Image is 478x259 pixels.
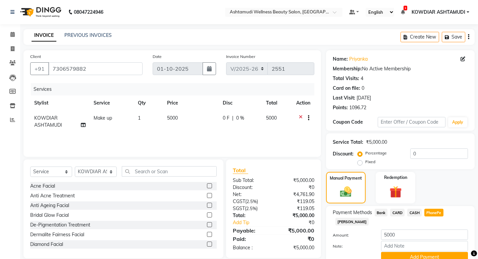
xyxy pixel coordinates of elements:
th: Service [90,95,134,111]
label: Date [153,54,162,60]
a: INVOICE [32,29,56,42]
span: [PERSON_NAME] [335,218,369,225]
label: Manual Payment [330,175,362,181]
div: ₹0 [281,219,319,226]
a: Priyanka [349,56,368,63]
input: Enter Offer / Coupon Code [378,117,445,127]
span: KOWDIAR ASHTAMUDI [34,115,62,128]
input: Search or Scan [122,166,217,177]
span: 2.5% [247,199,257,204]
input: Search by Name/Mobile/Email/Code [48,62,143,75]
div: Discount: [228,184,273,191]
div: ₹0 [273,235,319,243]
label: Percentage [365,150,387,156]
th: Qty [134,95,163,111]
span: PhonePe [424,209,443,216]
div: Bridal Glow Facial [30,212,69,219]
div: Dermalite Fairness Facial [30,231,84,238]
span: SGST [233,205,245,211]
span: 5000 [266,115,277,121]
img: logo [17,3,63,21]
b: 08047224946 [74,3,103,21]
div: Payable: [228,226,273,235]
div: No Active Membership [333,65,468,72]
div: ₹5,000.00 [273,212,319,219]
div: Coupon Code [333,119,378,126]
div: Points: [333,104,348,111]
span: Make up [94,115,112,121]
label: Redemption [384,175,407,181]
div: Membership: [333,65,362,72]
span: 3 [404,6,407,10]
div: Last Visit: [333,94,355,102]
div: Anti Acne Treatment [30,192,75,199]
input: Add Note [381,241,468,251]
th: Total [262,95,292,111]
div: De-Pigmentation Treatment [30,221,90,229]
div: Total: [228,212,273,219]
span: | [232,115,233,122]
button: Save [442,32,465,42]
div: ₹5,000.00 [273,177,319,184]
th: Price [163,95,218,111]
label: Client [30,54,41,60]
th: Disc [219,95,262,111]
span: Total [233,167,248,174]
div: Acne Facial [30,183,55,190]
span: CASH [407,209,422,216]
img: _cash.svg [336,185,355,199]
div: ₹119.05 [273,205,319,212]
div: ₹5,000.00 [273,226,319,235]
div: ₹0 [273,184,319,191]
div: Paid: [228,235,273,243]
div: ( ) [228,198,273,205]
span: 0 % [236,115,244,122]
div: Name: [333,56,348,63]
div: Services [31,83,319,95]
div: ₹4,761.90 [273,191,319,198]
div: Anti Ageing Facial [30,202,69,209]
a: Add Tip [228,219,281,226]
a: PREVIOUS INVOICES [64,32,112,38]
img: _gift.svg [386,185,406,200]
th: Action [292,95,314,111]
span: CARD [390,209,405,216]
label: Note: [328,243,376,249]
div: ( ) [228,205,273,212]
button: Create New [401,32,439,42]
div: Discount: [333,150,354,157]
span: 0 F [223,115,229,122]
span: KOWDIAR ASHTAMUDI [412,9,465,16]
div: Total Visits: [333,75,359,82]
label: Fixed [365,159,375,165]
label: Amount: [328,232,376,238]
div: Balance : [228,244,273,251]
div: 1096.72 [349,104,366,111]
div: Card on file: [333,85,360,92]
div: ₹5,000.00 [273,244,319,251]
div: 4 [361,75,363,82]
div: [DATE] [357,94,371,102]
span: 1 [138,115,141,121]
span: Bank [375,209,388,216]
span: 5000 [167,115,178,121]
div: Service Total: [333,139,363,146]
button: Apply [448,117,467,127]
th: Stylist [30,95,90,111]
button: +91 [30,62,49,75]
div: Net: [228,191,273,198]
span: CGST [233,198,245,204]
div: 0 [362,85,364,92]
div: Diamond Facial [30,241,63,248]
div: ₹5,000.00 [366,139,387,146]
span: 2.5% [246,206,256,211]
div: ₹119.05 [273,198,319,205]
input: Amount [381,230,468,240]
div: Sub Total: [228,177,273,184]
span: Payment Methods [333,209,372,216]
a: 3 [401,9,405,15]
label: Invoice Number [226,54,255,60]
